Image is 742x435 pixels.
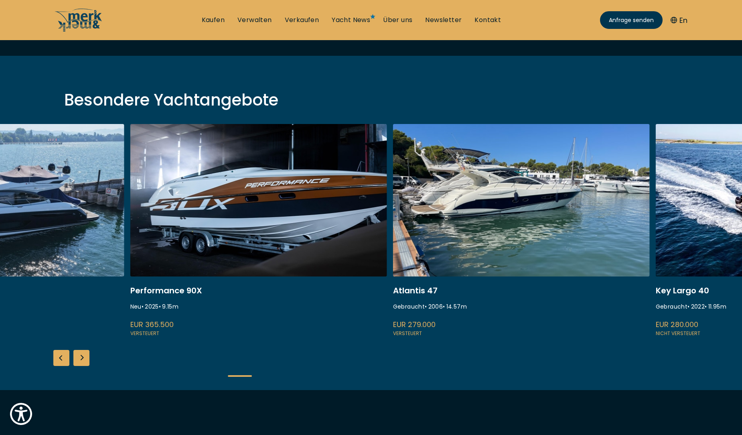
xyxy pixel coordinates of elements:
[671,15,687,26] button: En
[474,16,501,24] a: Kontakt
[383,16,412,24] a: Über uns
[8,401,34,427] button: Show Accessibility Preferences
[73,350,89,366] div: Next slide
[332,16,370,24] a: Yacht News
[600,11,663,29] a: Anfrage senden
[425,16,462,24] a: Newsletter
[53,350,69,366] div: Previous slide
[237,16,272,24] a: Verwalten
[285,16,319,24] a: Verkaufen
[202,16,225,24] a: Kaufen
[609,16,654,24] span: Anfrage senden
